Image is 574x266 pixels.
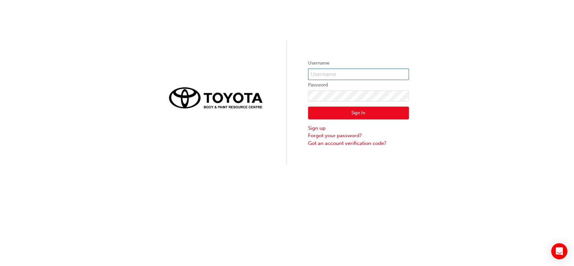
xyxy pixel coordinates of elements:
img: Trak [165,83,266,112]
button: Sign In [308,107,409,119]
a: Sign up [308,124,409,132]
a: Got an account verification code? [308,140,409,147]
a: Forgot your password? [308,132,409,140]
div: Open Intercom Messenger [551,243,567,259]
input: Username [308,69,409,80]
label: Username [308,59,409,67]
label: Password [308,81,409,89]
